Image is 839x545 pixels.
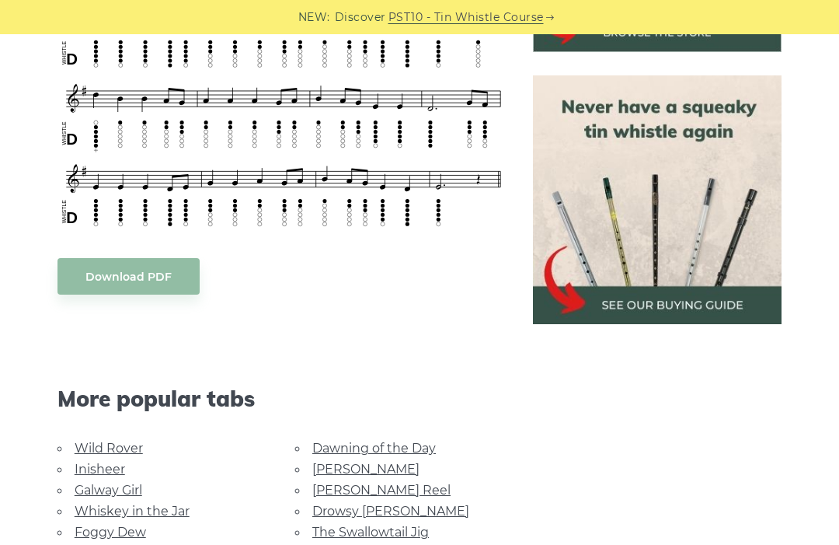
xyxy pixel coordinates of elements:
a: [PERSON_NAME] Reel [312,483,451,498]
span: More popular tabs [57,386,510,412]
a: Download PDF [57,258,200,295]
a: Drowsy [PERSON_NAME] [312,504,469,519]
a: Foggy Dew [75,525,146,540]
a: Inisheer [75,462,125,477]
span: Discover [335,9,386,26]
a: Galway Girl [75,483,142,498]
a: Wild Rover [75,441,143,456]
a: PST10 - Tin Whistle Course [388,9,544,26]
a: [PERSON_NAME] [312,462,419,477]
a: The Swallowtail Jig [312,525,429,540]
a: Whiskey in the Jar [75,504,190,519]
img: tin whistle buying guide [533,75,782,324]
a: Dawning of the Day [312,441,436,456]
span: NEW: [298,9,330,26]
